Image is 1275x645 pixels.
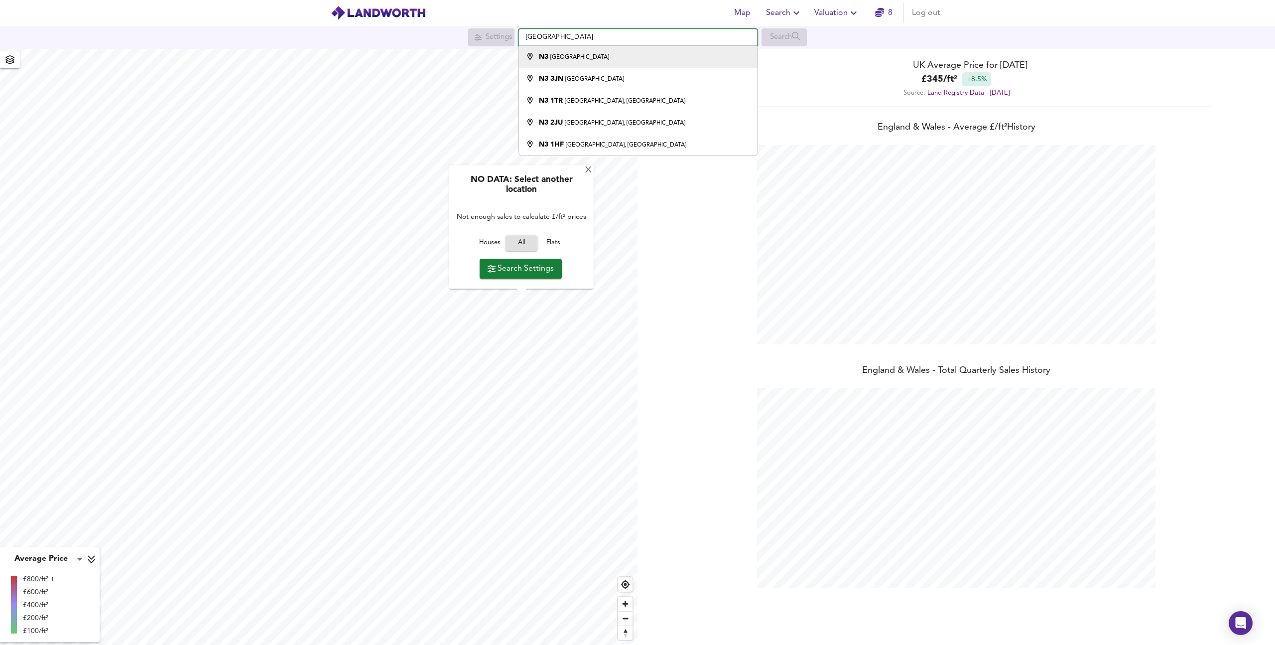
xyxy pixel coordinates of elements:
div: £600/ft² [23,587,55,597]
small: [GEOGRAPHIC_DATA] [550,54,609,60]
a: 8 [875,6,892,20]
span: Reset bearing to north [618,626,633,640]
input: Enter a location... [518,29,758,46]
span: Search Settings [488,262,554,276]
div: Average Price [9,551,86,567]
button: Search Settings [480,259,562,279]
button: Search [762,3,806,23]
strong: N3 3JN [539,75,563,82]
button: Map [726,3,758,23]
small: [GEOGRAPHIC_DATA] [565,76,624,82]
button: 8 [868,3,899,23]
span: All [510,238,532,249]
button: Log out [908,3,944,23]
div: £100/ft² [23,626,55,636]
span: Map [730,6,754,20]
div: Open Intercom Messenger [1229,611,1253,635]
button: All [506,236,537,251]
strong: N3 1TR [539,97,563,104]
div: £800/ft² + [23,574,55,584]
button: Find my location [618,577,633,592]
strong: N3 2JU [539,119,563,126]
small: [GEOGRAPHIC_DATA], [GEOGRAPHIC_DATA] [565,98,685,104]
a: Land Registry Data - [DATE] [927,90,1010,96]
div: +8.5% [962,72,991,86]
button: Reset bearing to north [618,626,633,640]
span: Valuation [814,6,860,20]
button: Houses [474,236,506,251]
span: Houses [476,238,503,249]
div: £400/ft² [23,600,55,610]
div: X [584,166,593,175]
button: Zoom out [618,611,633,626]
strong: N3 [539,53,548,60]
small: [GEOGRAPHIC_DATA], [GEOGRAPHIC_DATA] [565,120,685,126]
button: Zoom in [618,597,633,611]
div: Search for a location first or explore the map [468,28,514,46]
b: £ 345 / ft² [921,73,957,86]
div: NO DATA: Select another location [454,175,589,201]
div: England & Wales - Total Quarterly Sales History [637,364,1275,378]
div: £200/ft² [23,613,55,623]
span: Log out [912,6,940,20]
div: Not enough sales to calculate £/ft² prices [454,201,589,233]
button: Valuation [810,3,864,23]
strong: N3 1HF [539,141,564,148]
div: UK Average Price for [DATE] [637,59,1275,72]
img: logo [331,5,426,20]
span: Search [766,6,802,20]
button: Flats [537,236,569,251]
small: [GEOGRAPHIC_DATA], [GEOGRAPHIC_DATA] [566,142,686,148]
div: Search for a location first or explore the map [762,28,807,46]
div: Source: [637,86,1275,100]
div: England & Wales - Average £/ ft² History [637,121,1275,135]
span: Flats [540,238,567,249]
